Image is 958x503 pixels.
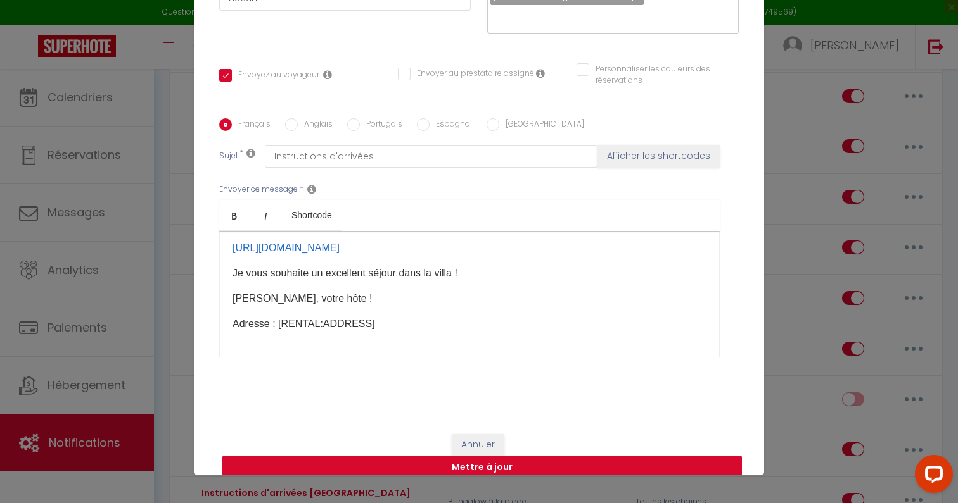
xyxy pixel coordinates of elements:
[905,450,958,503] iframe: LiveChat chat widget
[233,316,706,332] p: Adresse : [RENTAL:ADDRESS]
[323,70,332,80] i: Envoyer au voyageur
[233,240,706,256] p: ​
[536,68,545,78] i: Envoyer au prestataire si il est assigné
[499,118,584,132] label: [GEOGRAPHIC_DATA]
[233,291,706,306] p: [PERSON_NAME], votre hôte !
[298,118,333,132] label: Anglais
[597,145,720,168] button: Afficher les shortcodes
[233,242,340,253] a: [URL][DOMAIN_NAME]
[430,118,472,132] label: Espagnol
[219,150,238,163] label: Sujet
[360,118,402,132] label: Portugais
[246,148,255,158] i: Subject
[219,183,298,196] label: Envoyer ce message
[232,118,271,132] label: Français
[219,200,250,230] a: Bold
[307,184,316,194] i: Message
[233,266,706,281] p: Je vous souhaite un excellent séjour dans la villa !
[250,200,281,230] a: Italic
[222,456,742,480] button: Mettre à jour
[281,200,342,230] a: Shortcode
[452,434,504,456] button: Annuler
